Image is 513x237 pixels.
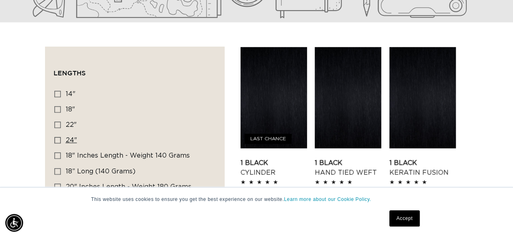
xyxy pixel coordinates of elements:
[66,168,135,175] span: 18” Long (140 grams)
[54,55,216,84] summary: Lengths (0 selected)
[389,158,456,177] a: 1 Black Keratin Fusion
[315,158,381,177] a: 1 Black Hand Tied Weft
[5,214,23,232] div: Accessibility Menu
[66,122,77,128] span: 22"
[66,184,191,190] span: 20" Inches length - Weight 180 grams
[240,158,307,177] a: 1 Black Cylinder
[284,196,371,202] a: Learn more about our Cookie Policy.
[66,91,75,97] span: 14"
[66,106,75,113] span: 18"
[91,196,422,203] p: This website uses cookies to ensure you get the best experience on our website.
[66,152,190,159] span: 18" Inches length - Weight 140 grams
[54,69,86,77] span: Lengths
[66,137,77,143] span: 24"
[389,210,419,226] a: Accept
